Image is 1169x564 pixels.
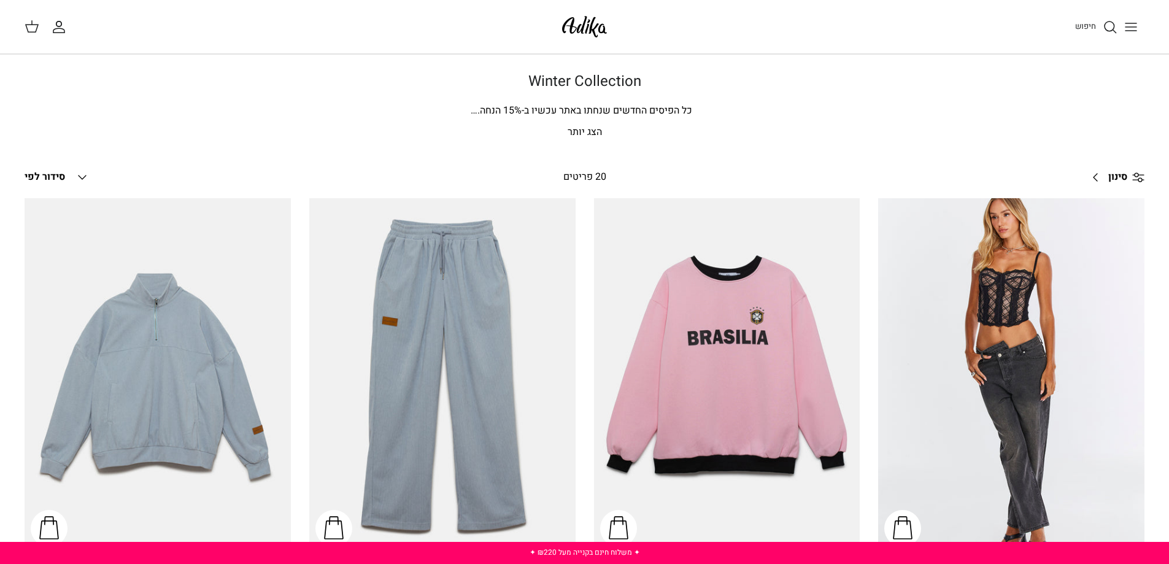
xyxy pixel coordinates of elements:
[594,198,860,553] a: סווטשירט Brazilian Kid
[52,20,71,34] a: החשבון שלי
[309,198,576,553] a: מכנסי טרנינג City strolls
[1075,20,1096,32] span: חיפוש
[455,169,714,185] div: 20 פריטים
[155,73,1014,91] h1: Winter Collection
[25,169,65,184] span: סידור לפי
[25,164,90,191] button: סידור לפי
[1075,20,1117,34] a: חיפוש
[878,198,1144,553] a: ג׳ינס All Or Nothing קריס-קרוס | BOYFRIEND
[522,103,692,118] span: כל הפיסים החדשים שנחתו באתר עכשיו ב-
[503,103,514,118] span: 15
[155,125,1014,141] p: הצג יותר
[25,198,291,553] a: סווטשירט City Strolls אוברסייז
[471,103,522,118] span: % הנחה.
[1117,14,1144,41] button: Toggle menu
[1084,163,1144,192] a: סינון
[558,12,611,41] img: Adika IL
[1108,169,1127,185] span: סינון
[530,547,640,558] a: ✦ משלוח חינם בקנייה מעל ₪220 ✦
